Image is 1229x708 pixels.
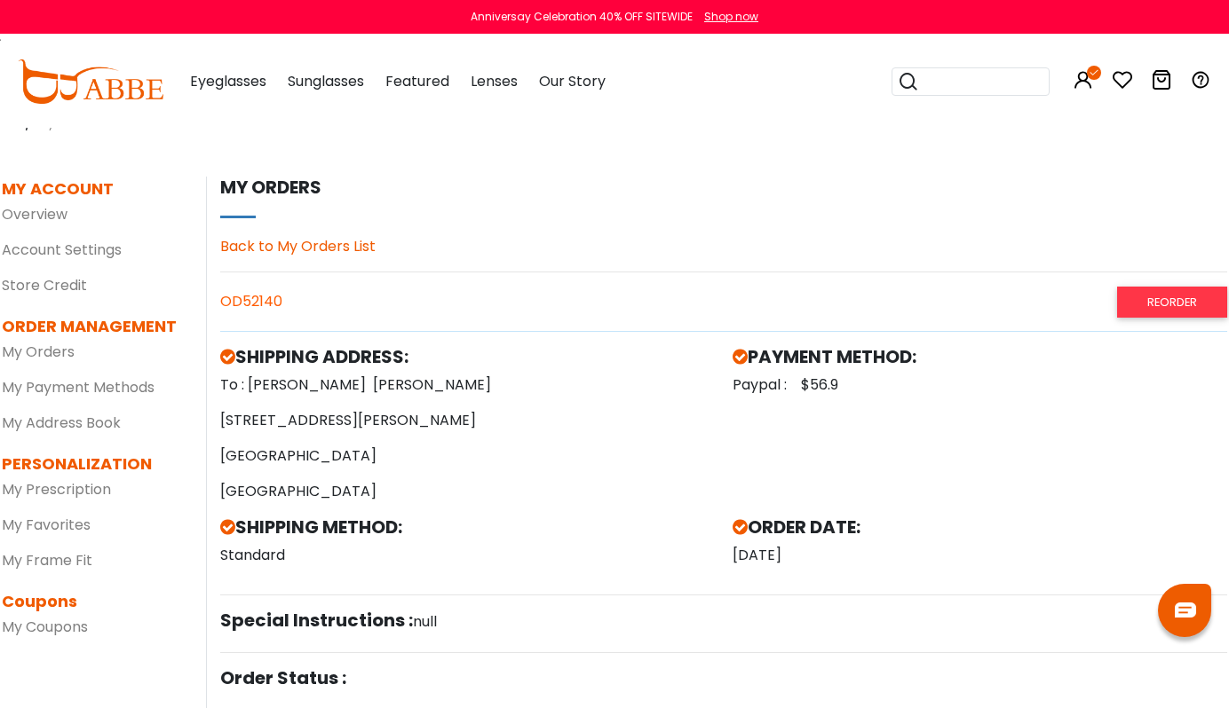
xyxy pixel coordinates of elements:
[2,589,179,613] dt: Coupons
[733,374,1227,396] p: Paypal : $56.9
[1117,287,1227,318] a: Reorder
[190,71,266,91] span: Eyeglasses
[539,71,606,91] span: Our Story
[220,516,715,538] h5: SHIPPING METHOD:
[220,445,715,467] p: [GEOGRAPHIC_DATA]
[2,342,75,362] a: My Orders
[366,374,491,395] span: [PERSON_NAME]
[733,516,1227,538] h5: ORDER DATE:
[413,611,437,632] span: null
[2,515,91,535] a: My Favorites
[2,452,179,476] dt: PERSONALIZATION
[704,9,758,25] div: Shop now
[220,346,715,367] h5: SHIPPING ADDRESS:
[385,71,449,91] span: Featured
[2,314,179,338] dt: ORDER MANAGEMENT
[32,116,91,131] span: My Abbe
[220,481,715,502] p: [GEOGRAPHIC_DATA]
[220,177,1227,198] h5: My orders
[1175,602,1196,618] img: chat
[2,240,122,260] a: Account Settings
[220,610,413,631] h5: Special Instructions :
[220,410,715,431] p: [STREET_ADDRESS][PERSON_NAME]
[220,374,715,396] p: To : [PERSON_NAME]
[2,413,121,433] a: My Address Book
[471,71,518,91] span: Lenses
[695,9,758,24] a: Shop now
[2,177,114,201] dt: MY ACCOUNT
[2,479,111,500] a: My Prescription
[471,9,693,25] div: Anniversay Celebration 40% OFF SITEWIDE
[288,71,364,91] span: Sunglasses
[2,275,87,295] a: Store Credit
[220,545,285,565] span: Standard
[220,667,346,688] h5: Order Status :
[2,617,88,637] a: My Coupons
[18,59,163,104] img: abbeglasses.com
[2,204,67,224] a: Overview
[220,287,1227,317] div: OD52140
[733,545,1227,566] p: [DATE]
[2,550,92,570] a: My Frame Fit
[220,236,376,256] a: Back to My Orders List
[733,346,1227,367] h5: PAYMENT METHOD:
[2,377,155,397] a: My Payment Methods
